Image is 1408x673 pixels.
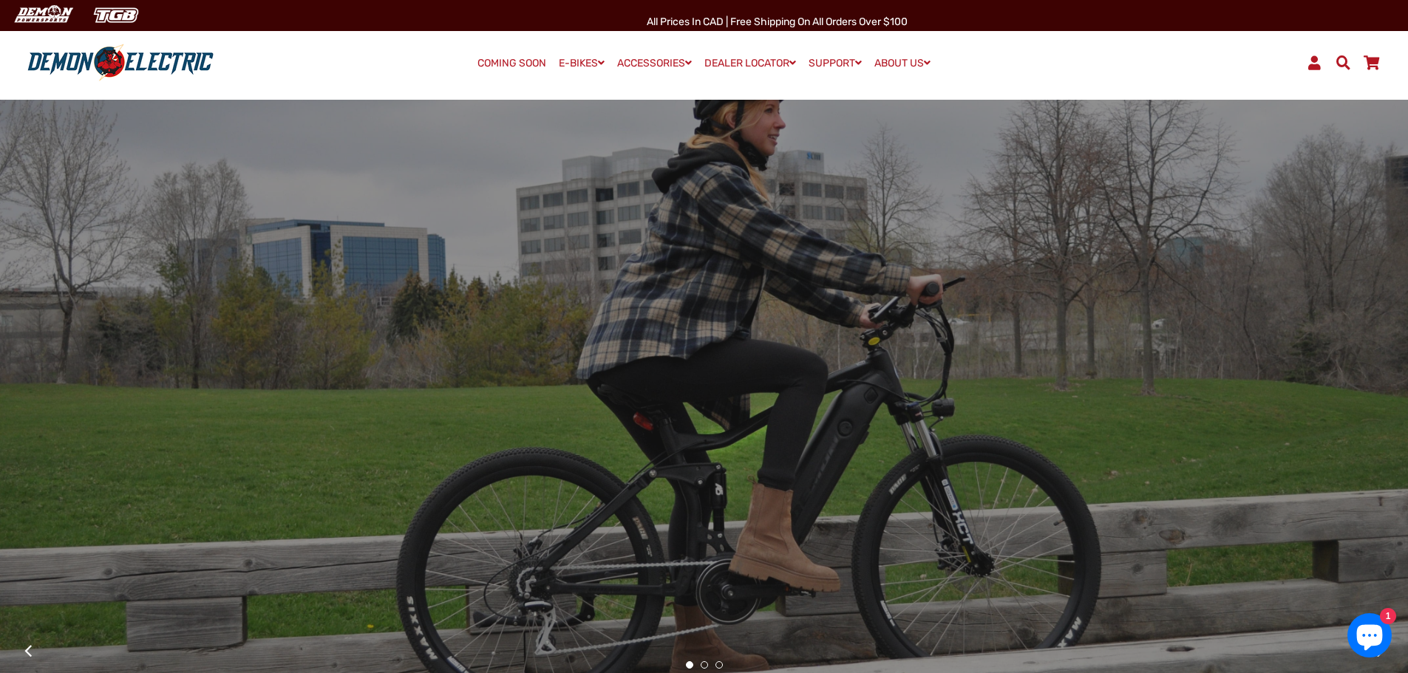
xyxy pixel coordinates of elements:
a: SUPPORT [803,52,867,74]
a: E-BIKES [554,52,610,74]
inbox-online-store-chat: Shopify online store chat [1343,613,1396,661]
a: ACCESSORIES [612,52,697,74]
button: 2 of 3 [701,661,708,669]
span: All Prices in CAD | Free shipping on all orders over $100 [647,16,908,28]
a: COMING SOON [472,53,551,74]
img: Demon Electric logo [22,44,219,82]
img: TGB Canada [86,3,146,27]
button: 3 of 3 [715,661,723,669]
a: ABOUT US [869,52,936,74]
a: DEALER LOCATOR [699,52,801,74]
button: 1 of 3 [686,661,693,669]
img: Demon Electric [7,3,78,27]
